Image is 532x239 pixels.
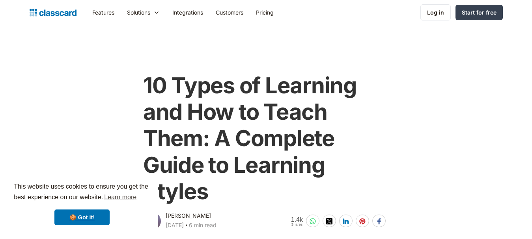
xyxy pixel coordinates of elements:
div: Solutions [127,8,150,17]
div: [PERSON_NAME] [166,211,211,220]
div: Start for free [462,8,497,17]
img: whatsapp-white sharing button [310,218,316,224]
a: dismiss cookie message [54,209,110,225]
div: Solutions [121,4,166,21]
div: Log in [427,8,444,17]
div: ‧ [184,220,189,232]
span: 1.4k [291,216,303,223]
div: 6 min read [189,220,217,230]
span: Shares [291,223,303,226]
div: [DATE] [166,220,184,230]
a: Customers [209,4,250,21]
a: Pricing [250,4,280,21]
div: cookieconsent [6,174,158,233]
a: Log in [420,4,451,20]
h1: 10 Types of Learning and How to Teach Them: A Complete Guide to Learning Styles [143,72,389,205]
img: twitter-white sharing button [326,218,332,224]
img: pinterest-white sharing button [359,218,366,224]
a: Integrations [166,4,209,21]
img: linkedin-white sharing button [343,218,349,224]
a: Start for free [455,5,503,20]
span: This website uses cookies to ensure you get the best experience on our website. [14,182,150,203]
a: Features [86,4,121,21]
a: home [30,7,77,18]
img: facebook-white sharing button [376,218,382,224]
a: learn more about cookies [103,191,138,203]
